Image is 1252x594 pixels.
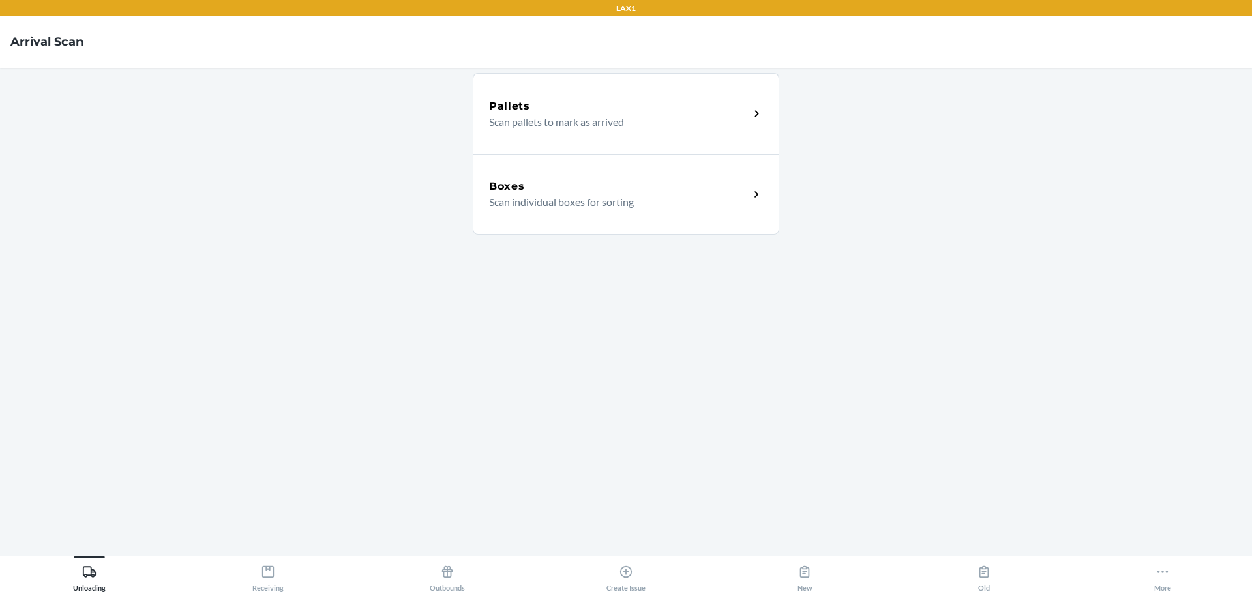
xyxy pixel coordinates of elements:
[1073,556,1252,592] button: More
[473,154,779,235] a: BoxesScan individual boxes for sorting
[977,559,991,592] div: Old
[797,559,812,592] div: New
[894,556,1073,592] button: Old
[489,179,525,194] h5: Boxes
[358,556,537,592] button: Outbounds
[430,559,465,592] div: Outbounds
[606,559,646,592] div: Create Issue
[489,98,530,114] h5: Pallets
[489,194,739,210] p: Scan individual boxes for sorting
[179,556,357,592] button: Receiving
[1154,559,1171,592] div: More
[537,556,715,592] button: Create Issue
[73,559,106,592] div: Unloading
[473,73,779,154] a: PalletsScan pallets to mark as arrived
[715,556,894,592] button: New
[616,3,636,14] p: LAX1
[252,559,284,592] div: Receiving
[10,33,83,50] h4: Arrival Scan
[489,114,739,130] p: Scan pallets to mark as arrived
